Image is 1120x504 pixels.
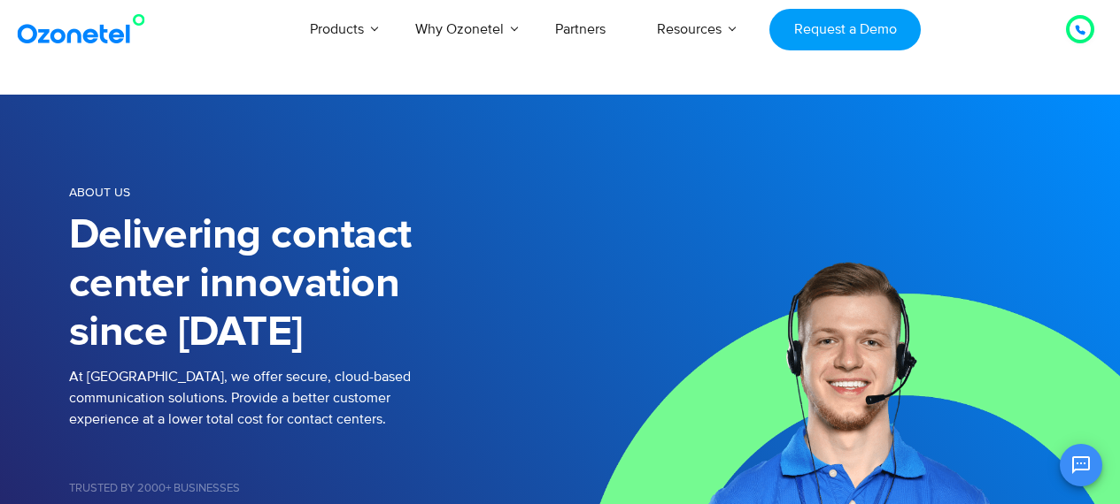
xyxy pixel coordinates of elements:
a: Request a Demo [769,9,921,50]
span: About us [69,185,130,200]
button: Open chat [1060,444,1102,486]
h5: Trusted by 2000+ Businesses [69,483,560,494]
h1: Delivering contact center innovation since [DATE] [69,211,560,357]
p: At [GEOGRAPHIC_DATA], we offer secure, cloud-based communication solutions. Provide a better cust... [69,366,560,430]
